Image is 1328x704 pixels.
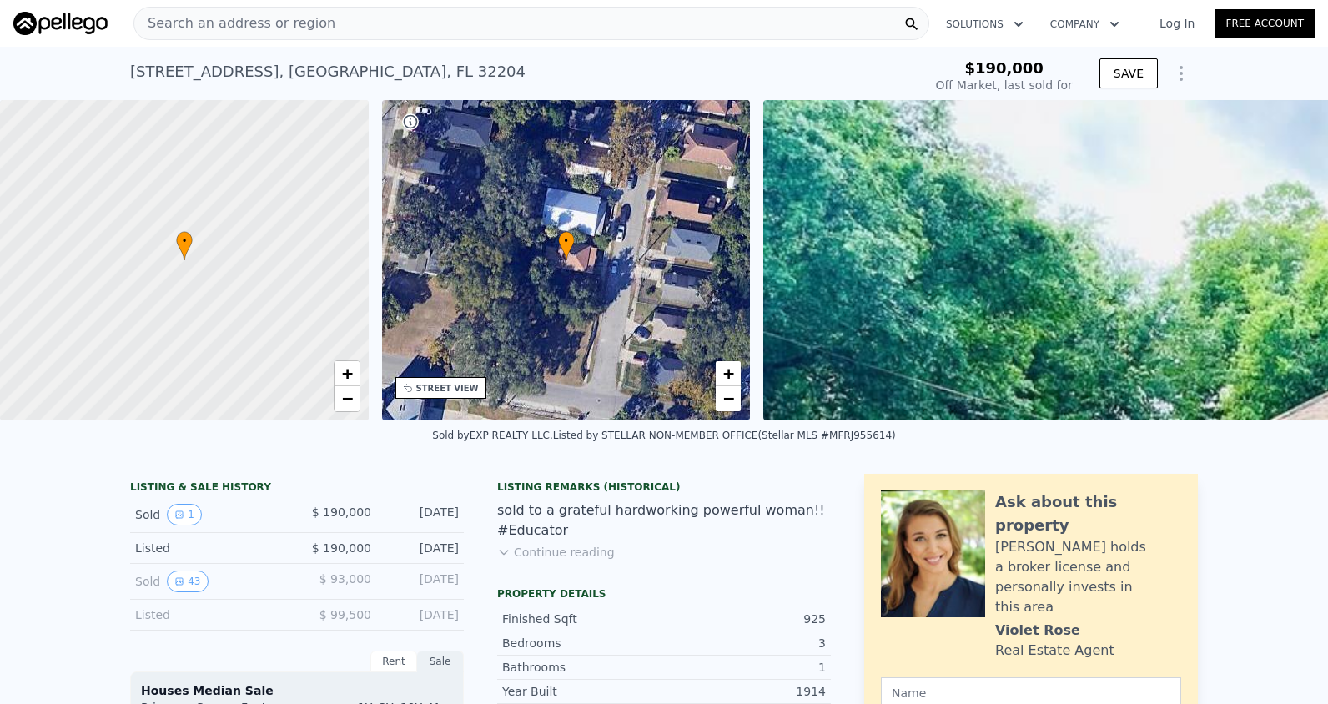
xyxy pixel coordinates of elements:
a: Zoom out [335,386,360,411]
span: $ 190,000 [312,505,371,519]
a: Log In [1139,15,1215,32]
span: − [723,388,734,409]
div: 925 [664,611,826,627]
div: Finished Sqft [502,611,664,627]
div: Listing Remarks (Historical) [497,480,831,494]
div: • [176,231,193,260]
button: Show Options [1165,57,1198,90]
div: Sale [417,651,464,672]
a: Zoom in [335,361,360,386]
button: Continue reading [497,544,615,561]
span: + [341,363,352,384]
span: $ 99,500 [319,608,371,621]
button: Solutions [933,9,1037,39]
div: Year Built [502,683,664,700]
button: Company [1037,9,1133,39]
div: Bathrooms [502,659,664,676]
div: [DATE] [385,571,459,592]
div: Rent [370,651,417,672]
div: Houses Median Sale [141,682,453,699]
span: $190,000 [964,59,1044,77]
div: Sold [135,504,284,525]
button: View historical data [167,504,202,525]
div: Sold [135,571,284,592]
div: Listed [135,606,284,623]
div: [STREET_ADDRESS] , [GEOGRAPHIC_DATA] , FL 32204 [130,60,526,83]
div: sold to a grateful hardworking powerful woman!! #Educator [497,500,831,541]
div: Real Estate Agent [995,641,1114,661]
div: Violet Rose [995,621,1080,641]
div: 1914 [664,683,826,700]
div: Sold by EXP REALTY LLC . [432,430,553,441]
div: STREET VIEW [416,382,479,395]
a: Free Account [1215,9,1315,38]
div: Ask about this property [995,490,1181,537]
div: • [558,231,575,260]
div: LISTING & SALE HISTORY [130,480,464,497]
a: Zoom in [716,361,741,386]
div: Property details [497,587,831,601]
div: [DATE] [385,540,459,556]
div: 3 [664,635,826,651]
div: [DATE] [385,606,459,623]
div: 1 [664,659,826,676]
span: + [723,363,734,384]
button: SAVE [1099,58,1158,88]
a: Zoom out [716,386,741,411]
img: Pellego [13,12,108,35]
span: $ 93,000 [319,572,371,586]
div: [DATE] [385,504,459,525]
span: • [176,234,193,249]
button: View historical data [167,571,208,592]
div: Bedrooms [502,635,664,651]
span: − [341,388,352,409]
div: [PERSON_NAME] holds a broker license and personally invests in this area [995,537,1181,617]
span: $ 190,000 [312,541,371,555]
span: • [558,234,575,249]
div: Off Market, last sold for [936,77,1073,93]
span: Search an address or region [134,13,335,33]
div: Listed by STELLAR NON-MEMBER OFFICE (Stellar MLS #MFRJ955614) [553,430,896,441]
div: Listed [135,540,284,556]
